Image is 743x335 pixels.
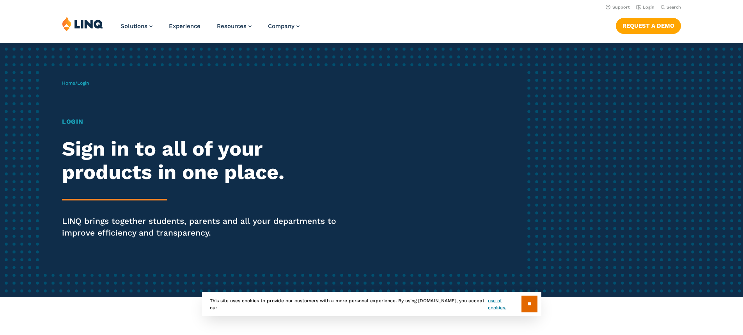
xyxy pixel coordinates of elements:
[169,23,200,30] a: Experience
[268,23,300,30] a: Company
[121,23,147,30] span: Solutions
[616,18,681,34] a: Request a Demo
[62,137,348,184] h2: Sign in to all of your products in one place.
[636,5,654,10] a: Login
[202,292,541,316] div: This site uses cookies to provide our customers with a more personal experience. By using [DOMAIN...
[217,23,246,30] span: Resources
[62,215,348,239] p: LINQ brings together students, parents and all your departments to improve efficiency and transpa...
[121,23,153,30] a: Solutions
[62,80,75,86] a: Home
[62,80,89,86] span: /
[268,23,294,30] span: Company
[667,5,681,10] span: Search
[616,16,681,34] nav: Button Navigation
[217,23,252,30] a: Resources
[62,117,348,126] h1: Login
[661,4,681,10] button: Open Search Bar
[488,297,521,311] a: use of cookies.
[62,16,103,31] img: LINQ | K‑12 Software
[77,80,89,86] span: Login
[606,5,630,10] a: Support
[121,16,300,42] nav: Primary Navigation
